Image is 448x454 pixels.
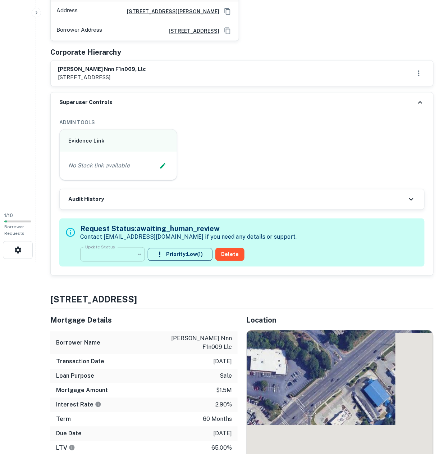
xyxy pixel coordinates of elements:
h5: Corporate Hierarchy [50,47,121,58]
h6: Borrower Name [56,339,100,347]
h5: Mortgage Details [50,315,238,326]
p: sale [220,372,232,381]
h6: Mortgage Amount [56,386,108,395]
p: [DATE] [213,430,232,438]
a: [STREET_ADDRESS] [163,27,219,35]
h6: Transaction Date [56,358,104,366]
button: Delete [215,248,244,261]
span: 1 / 10 [4,213,13,219]
svg: LTVs displayed on the website are for informational purposes only and may be reported incorrectly... [69,445,75,451]
p: No Slack link available [68,162,130,170]
label: Update Status [85,244,115,250]
h4: [STREET_ADDRESS] [50,293,434,306]
button: Copy Address [222,26,233,36]
p: 2.90% [215,401,232,409]
iframe: Chat Widget [412,396,448,431]
p: Borrower Address [56,26,102,36]
p: 60 months [203,415,232,424]
button: Copy Address [222,6,233,17]
h5: Request Status: awaiting_human_review [80,224,297,234]
h6: Due Date [56,430,82,438]
p: [DATE] [213,358,232,366]
h6: ADMIN TOOLS [59,118,425,126]
p: [STREET_ADDRESS] [58,73,146,82]
p: [PERSON_NAME] nnn f1n009 llc [167,334,232,352]
h6: Superuser Controls [59,98,113,107]
a: [STREET_ADDRESS][PERSON_NAME] [121,8,219,15]
h6: Loan Purpose [56,372,94,381]
p: $1.5m [216,386,232,395]
p: Address [56,6,78,17]
p: Contact [EMAIL_ADDRESS][DOMAIN_NAME] if you need any details or support. [80,233,297,242]
h5: Location [246,315,434,326]
button: Edit Slack Link [157,161,168,171]
h6: [PERSON_NAME] nnn f1n009, llc [58,65,146,73]
button: Priority:Low(1) [148,248,212,261]
h6: Term [56,415,71,424]
span: Borrower Requests [4,225,24,236]
svg: The interest rates displayed on the website are for informational purposes only and may be report... [95,401,101,408]
div: ​ [80,244,145,265]
p: 65.00% [211,444,232,453]
h6: Interest Rate [56,401,101,409]
h6: Audit History [68,195,104,204]
h6: LTV [56,444,75,453]
h6: Evidence Link [68,137,168,145]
